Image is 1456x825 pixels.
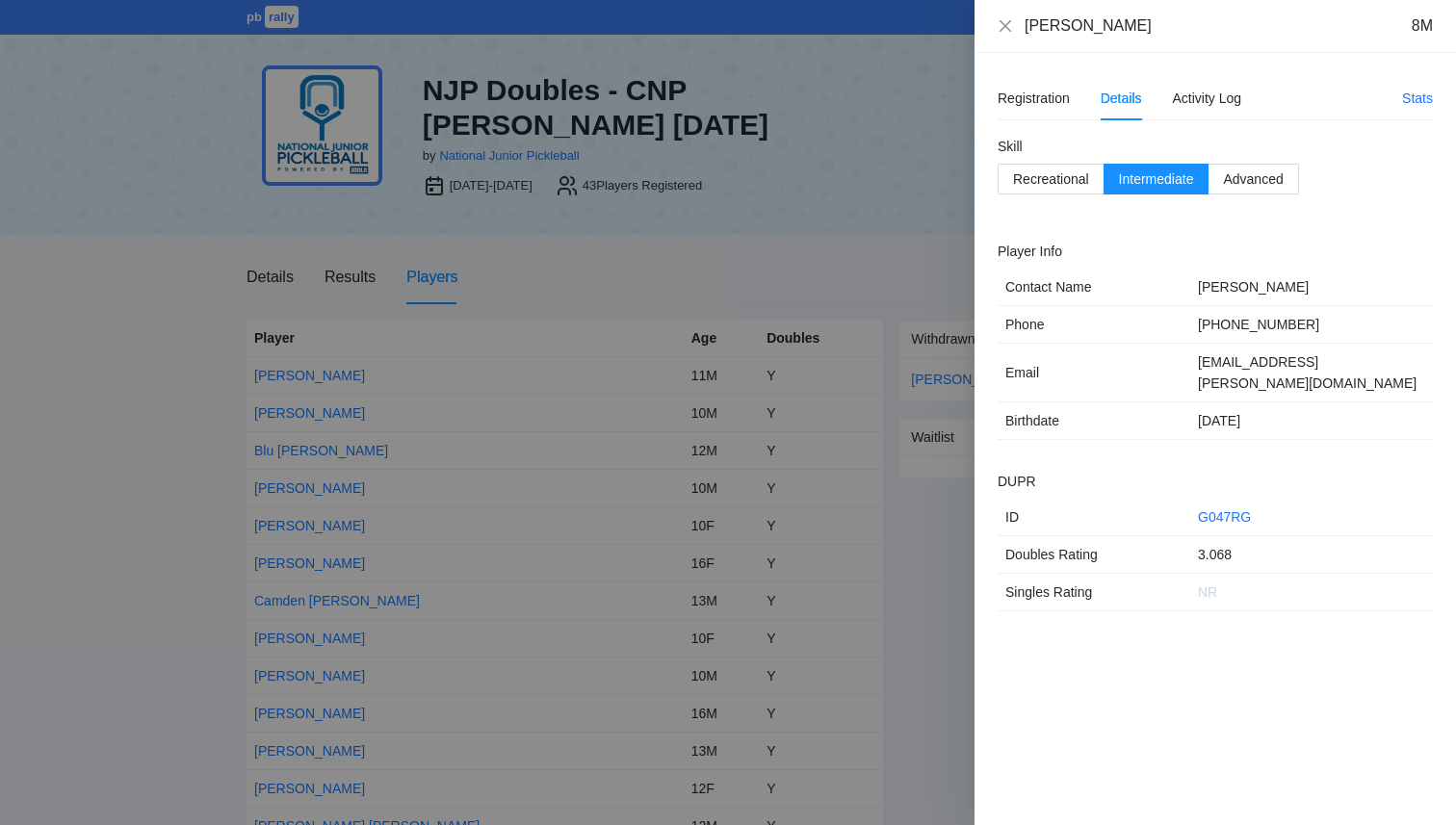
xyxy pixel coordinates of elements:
[998,306,1190,344] td: Phone
[1025,15,1152,37] div: [PERSON_NAME]
[998,344,1190,402] td: Email
[998,499,1190,536] td: ID
[1223,171,1283,187] span: Advanced
[1198,509,1251,525] a: G047RG
[1198,547,1232,562] span: 3.068
[998,18,1013,34] span: close
[998,536,1190,574] td: Doubles Rating
[1101,88,1142,109] div: Details
[998,574,1190,611] td: Singles Rating
[1190,402,1433,440] td: [DATE]
[998,471,1433,492] h2: DUPR
[1412,15,1433,37] div: 8M
[998,18,1013,35] button: Close
[998,241,1433,262] h2: Player Info
[1013,171,1089,187] span: Recreational
[1190,344,1433,402] td: [EMAIL_ADDRESS][PERSON_NAME][DOMAIN_NAME]
[998,136,1433,157] h2: Skill
[1198,584,1217,600] span: NR
[1173,88,1242,109] div: Activity Log
[1190,306,1433,344] td: [PHONE_NUMBER]
[1402,90,1433,106] a: Stats
[1190,269,1433,306] td: [PERSON_NAME]
[998,402,1190,440] td: Birthdate
[1119,171,1194,187] span: Intermediate
[998,88,1070,109] div: Registration
[998,269,1190,306] td: Contact Name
